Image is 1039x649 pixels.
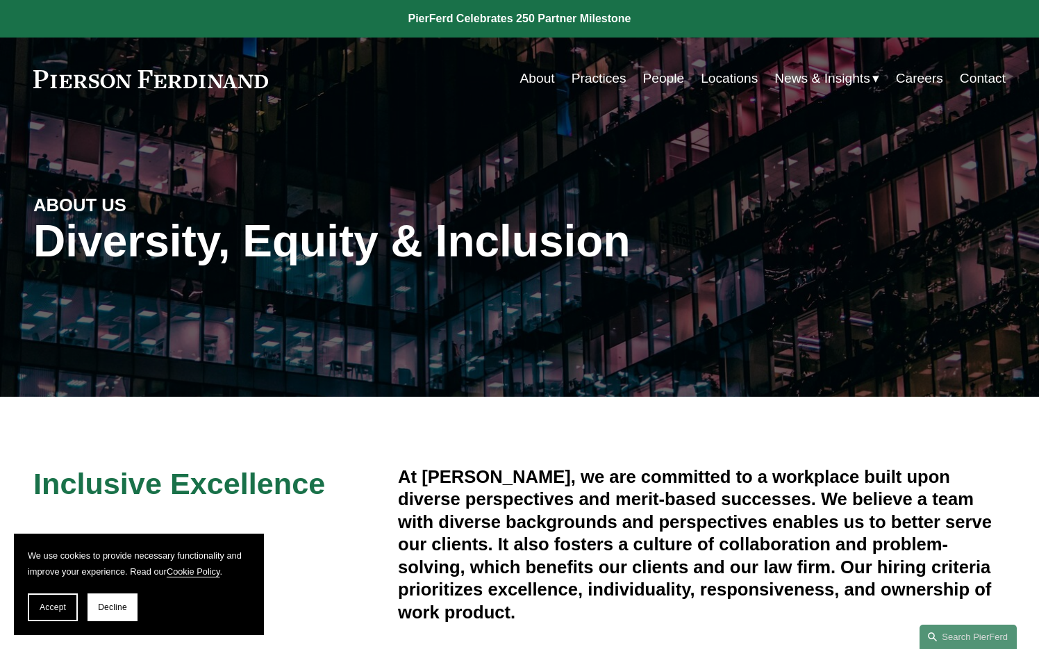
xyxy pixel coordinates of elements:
span: Decline [98,602,127,612]
a: Locations [701,65,758,92]
strong: ABOUT US [33,195,126,215]
span: News & Insights [774,67,870,91]
a: Cookie Policy [167,566,220,577]
a: People [642,65,684,92]
section: Cookie banner [14,534,264,635]
button: Accept [28,593,78,621]
a: About [520,65,555,92]
button: Decline [88,593,138,621]
span: Accept [40,602,66,612]
h1: Diversity, Equity & Inclusion [33,216,763,267]
a: Careers [896,65,943,92]
a: Practices [572,65,626,92]
a: Contact [960,65,1006,92]
a: Search this site [920,625,1017,649]
span: Inclusive Excellence [33,467,325,500]
p: We use cookies to provide necessary functionality and improve your experience. Read our . [28,548,250,580]
h4: At [PERSON_NAME], we are committed to a workplace built upon diverse perspectives and merit-based... [398,466,1006,623]
a: folder dropdown [774,65,879,92]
